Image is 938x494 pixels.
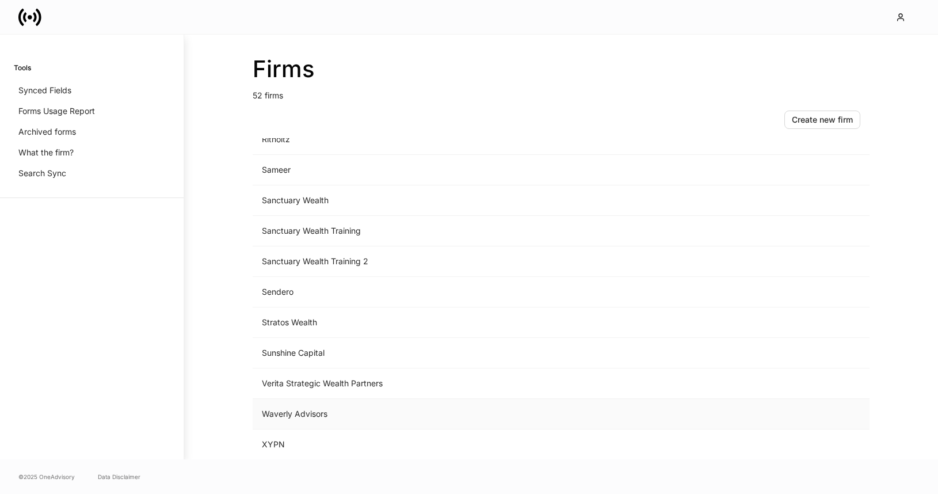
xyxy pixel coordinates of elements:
[253,124,678,155] td: Ritholtz
[98,472,140,481] a: Data Disclaimer
[14,101,170,121] a: Forms Usage Report
[14,80,170,101] a: Synced Fields
[253,83,870,101] p: 52 firms
[18,105,95,117] p: Forms Usage Report
[18,85,71,96] p: Synced Fields
[253,277,678,307] td: Sendero
[18,126,76,138] p: Archived forms
[14,121,170,142] a: Archived forms
[253,246,678,277] td: Sanctuary Wealth Training 2
[253,185,678,216] td: Sanctuary Wealth
[784,111,860,129] button: Create new firm
[14,142,170,163] a: What the firm?
[253,216,678,246] td: Sanctuary Wealth Training
[18,168,66,179] p: Search Sync
[253,155,678,185] td: Sameer
[14,163,170,184] a: Search Sync
[253,55,870,83] h2: Firms
[253,430,678,460] td: XYPN
[253,399,678,430] td: Waverly Advisors
[14,62,31,73] h6: Tools
[253,338,678,368] td: Sunshine Capital
[792,114,853,126] div: Create new firm
[253,368,678,399] td: Verita Strategic Wealth Partners
[18,147,74,158] p: What the firm?
[253,307,678,338] td: Stratos Wealth
[18,472,75,481] span: © 2025 OneAdvisory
